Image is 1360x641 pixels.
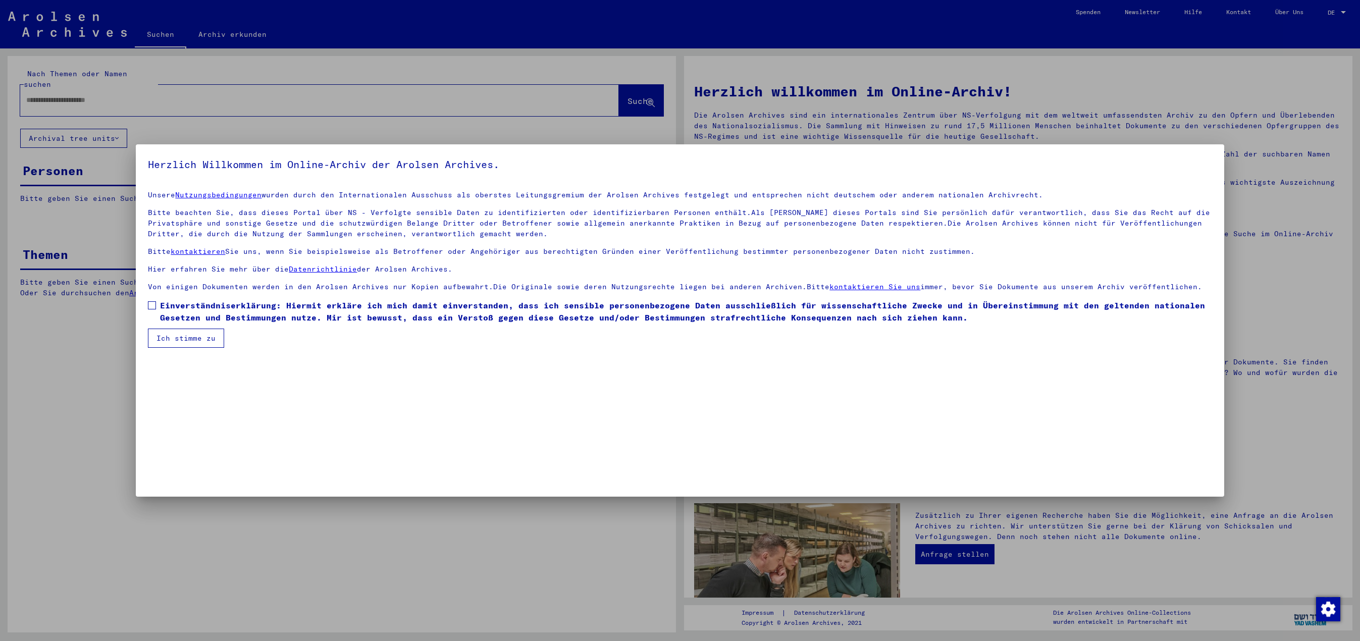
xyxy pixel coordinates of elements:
p: Bitte beachten Sie, dass dieses Portal über NS - Verfolgte sensible Daten zu identifizierten oder... [148,207,1212,239]
img: Zustimmung ändern [1316,597,1340,621]
span: Einverständniserklärung: Hiermit erkläre ich mich damit einverstanden, dass ich sensible personen... [160,299,1212,324]
h5: Herzlich Willkommen im Online-Archiv der Arolsen Archives. [148,156,1212,173]
p: Bitte Sie uns, wenn Sie beispielsweise als Betroffener oder Angehöriger aus berechtigten Gründen ... [148,246,1212,257]
p: Hier erfahren Sie mehr über die der Arolsen Archives. [148,264,1212,275]
a: Nutzungsbedingungen [175,190,261,199]
a: kontaktieren [171,247,225,256]
a: kontaktieren Sie uns [829,282,920,291]
p: Von einigen Dokumenten werden in den Arolsen Archives nur Kopien aufbewahrt.Die Originale sowie d... [148,282,1212,292]
button: Ich stimme zu [148,329,224,348]
a: Datenrichtlinie [289,264,357,274]
p: Unsere wurden durch den Internationalen Ausschuss als oberstes Leitungsgremium der Arolsen Archiv... [148,190,1212,200]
